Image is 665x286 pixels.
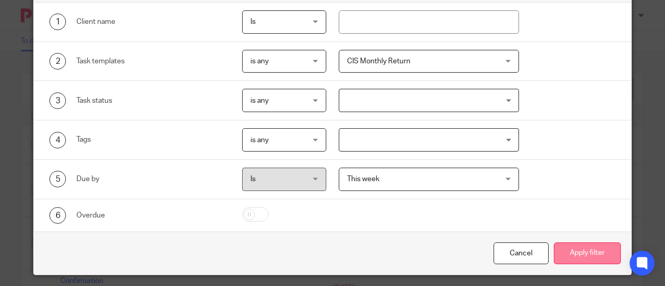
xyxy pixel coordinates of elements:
[494,242,549,265] div: Close this dialog window
[340,131,513,149] input: Search for option
[76,174,230,184] div: Due by
[76,210,230,221] div: Overdue
[49,207,66,224] div: 6
[76,17,230,27] div: Client name
[340,91,513,110] input: Search for option
[49,132,66,148] div: 4
[250,18,256,25] span: Is
[250,137,269,144] span: is any
[250,175,256,183] span: Is
[347,175,379,183] span: This week
[347,58,410,65] span: CIS Monthly Return
[76,134,230,145] div: Tags
[250,58,269,65] span: is any
[49,13,66,30] div: 1
[76,56,230,66] div: Task templates
[76,96,230,106] div: Task status
[49,53,66,70] div: 2
[339,128,520,152] div: Search for option
[49,171,66,187] div: 5
[339,89,520,112] div: Search for option
[250,97,269,104] span: is any
[49,92,66,109] div: 3
[554,242,621,265] button: Apply filter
